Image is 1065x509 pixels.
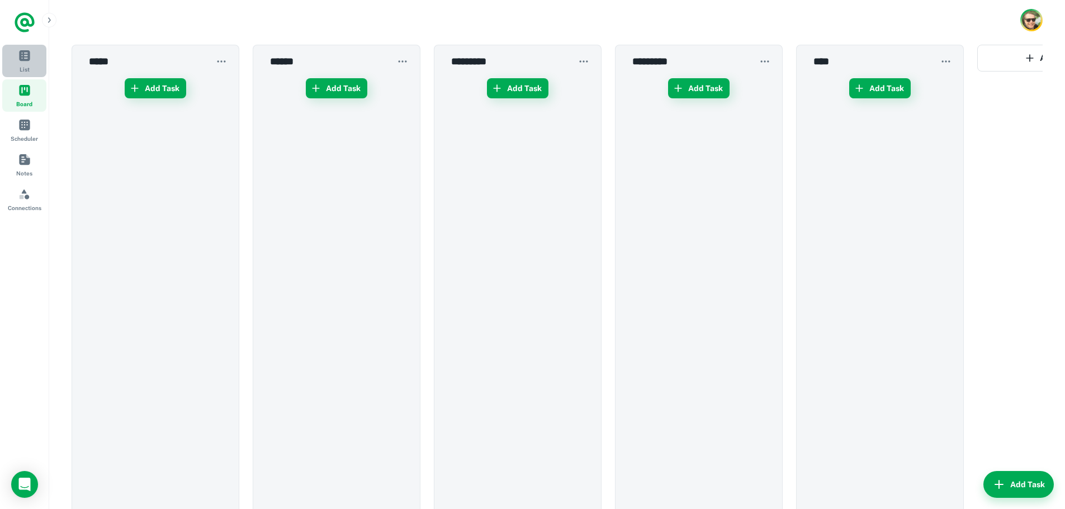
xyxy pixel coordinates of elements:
[11,134,38,143] span: Scheduler
[8,203,41,212] span: Connections
[16,99,32,108] span: Board
[125,78,186,98] button: Add Task
[2,183,46,216] a: Connections
[849,78,911,98] button: Add Task
[2,79,46,112] a: Board
[2,149,46,181] a: Notes
[668,78,730,98] button: Add Task
[306,78,367,98] button: Add Task
[983,471,1054,498] button: Add Task
[2,114,46,146] a: Scheduler
[1020,9,1043,31] button: Account button
[20,65,30,74] span: List
[2,45,46,77] a: List
[13,11,36,34] a: Logo
[16,169,32,178] span: Notes
[1022,11,1041,30] img: Karl Chaffey
[11,471,38,498] div: Open Intercom Messenger
[487,78,548,98] button: Add Task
